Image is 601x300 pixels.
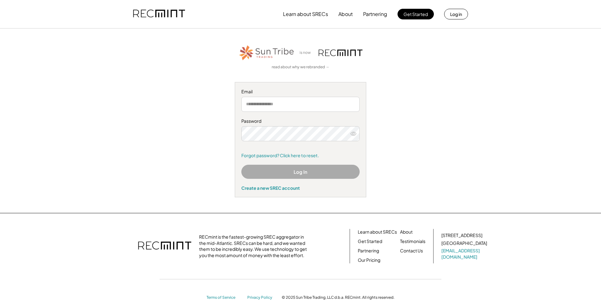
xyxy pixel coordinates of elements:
button: Log In [241,165,360,179]
button: Get Started [398,9,434,19]
a: Testimonials [400,238,425,245]
div: Email [241,89,360,95]
a: read about why we rebranded → [272,65,329,70]
a: Get Started [358,238,382,245]
img: recmint-logotype%403x.png [138,235,191,257]
button: Partnering [363,8,387,20]
div: is now [298,50,316,55]
a: Forgot password? Click here to reset. [241,153,360,159]
a: Contact Us [400,248,423,254]
a: Our Pricing [358,257,380,263]
button: Learn about SRECs [283,8,328,20]
a: [EMAIL_ADDRESS][DOMAIN_NAME] [441,248,488,260]
div: [GEOGRAPHIC_DATA] [441,240,487,246]
img: STT_Horizontal_Logo%2B-%2BColor.png [239,44,295,61]
a: About [400,229,413,235]
img: recmint-logotype%403x.png [133,3,185,25]
div: Create a new SREC account [241,185,360,191]
div: [STREET_ADDRESS] [441,232,482,239]
div: © 2025 Sun Tribe Trading, LLC d.b.a. RECmint. All rights reserved. [282,295,394,300]
a: Learn about SRECs [358,229,397,235]
a: Partnering [358,248,379,254]
div: RECmint is the fastest-growing SREC aggregator in the mid-Atlantic. SRECs can be hard, and we wan... [199,234,310,258]
button: About [338,8,353,20]
div: Password [241,118,360,124]
img: recmint-logotype%403x.png [319,49,362,56]
button: Log in [444,9,468,19]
